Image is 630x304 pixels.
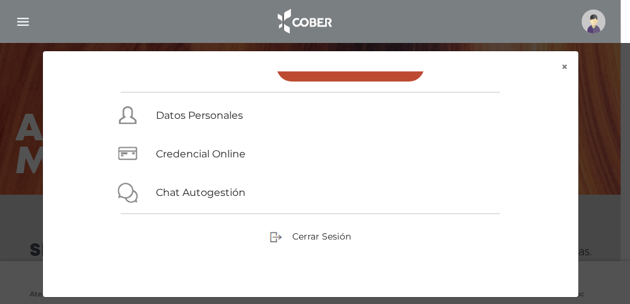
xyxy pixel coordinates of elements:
[156,186,246,198] a: Chat Autogestión
[551,51,578,83] button: ×
[581,9,605,33] img: profile-placeholder.svg
[270,231,282,243] img: sign-out.png
[292,231,351,242] span: Cerrar Sesión
[15,14,31,30] img: Cober_menu-lines-white.svg
[271,6,337,37] img: logo_cober_home-white.png
[156,148,246,160] a: Credencial Online
[156,109,243,121] a: Datos Personales
[270,230,351,241] a: Cerrar Sesión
